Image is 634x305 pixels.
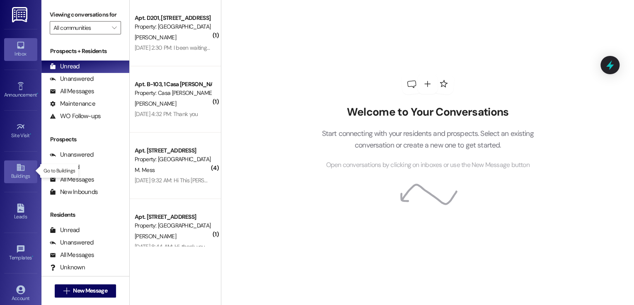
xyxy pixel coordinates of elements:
[50,238,94,247] div: Unanswered
[41,135,129,144] div: Prospects
[309,106,546,119] h2: Welcome to Your Conversations
[50,75,94,83] div: Unanswered
[50,8,121,21] label: Viewing conversations for
[50,163,80,172] div: Unread
[73,286,107,295] span: New Message
[50,112,101,121] div: WO Follow-ups
[4,120,37,142] a: Site Visit •
[4,160,37,183] a: Buildings
[50,226,80,235] div: Unread
[135,110,198,118] div: [DATE] 4:32 PM: Thank you
[50,62,80,71] div: Unread
[12,7,29,22] img: ResiDesk Logo
[135,100,176,107] span: [PERSON_NAME]
[4,242,37,264] a: Templates •
[63,288,70,294] i: 
[326,160,529,170] span: Open conversations by clicking on inboxes or use the New Message button
[135,232,176,240] span: [PERSON_NAME]
[112,24,116,31] i: 
[50,87,94,96] div: All Messages
[135,14,211,22] div: Apt. D201, [STREET_ADDRESS]
[30,131,31,137] span: •
[50,99,95,108] div: Maintenance
[50,175,94,184] div: All Messages
[135,89,211,97] div: Property: Casa [PERSON_NAME]
[37,91,38,97] span: •
[135,213,211,221] div: Apt. [STREET_ADDRESS]
[135,80,211,89] div: Apt. B-103, 1 Casa [PERSON_NAME]
[135,22,211,31] div: Property: [GEOGRAPHIC_DATA]
[44,167,75,174] p: Go to Buildings
[135,221,211,230] div: Property: [GEOGRAPHIC_DATA]
[309,128,546,151] p: Start connecting with your residents and prospects. Select an existing conversation or create a n...
[4,38,37,61] a: Inbox
[41,47,129,56] div: Prospects + Residents
[4,283,37,305] a: Account
[135,166,155,174] span: M. Mess
[135,177,494,184] div: [DATE] 9:32 AM: Hi This [PERSON_NAME], [PERSON_NAME]. Could I please have the registration code f...
[50,188,98,196] div: New Inbounds
[50,251,94,259] div: All Messages
[135,155,211,164] div: Property: [GEOGRAPHIC_DATA]
[32,254,33,259] span: •
[50,263,85,272] div: Unknown
[4,201,37,223] a: Leads
[41,211,129,219] div: Residents
[53,21,108,34] input: All communities
[135,243,391,250] div: [DATE] 8:44 AM: Hi, thank you for your message. Our team will get back to you [DATE] between the ...
[135,146,211,155] div: Apt. [STREET_ADDRESS]
[55,284,116,298] button: New Message
[50,150,94,159] div: Unanswered
[135,34,176,41] span: [PERSON_NAME]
